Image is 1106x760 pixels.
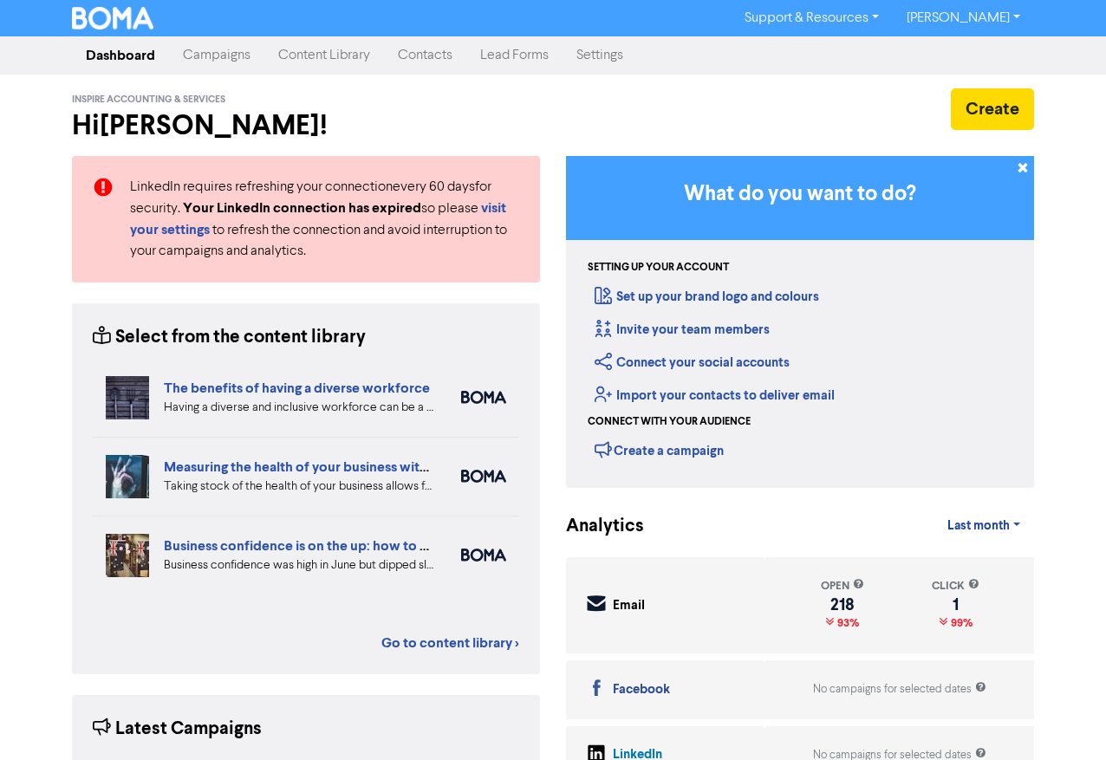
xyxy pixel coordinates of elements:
div: Taking stock of the health of your business allows for more effective planning, early warning abo... [164,477,435,496]
a: Dashboard [72,38,169,73]
div: Setting up your account [588,260,729,276]
a: Measuring the health of your business with ratio measures [164,458,521,476]
a: Contacts [384,38,466,73]
a: Invite your team members [595,322,770,338]
img: boma [461,391,506,404]
div: No campaigns for selected dates [813,681,986,698]
strong: Your LinkedIn connection has expired [183,199,421,217]
iframe: Chat Widget [1019,677,1106,760]
a: Import your contacts to deliver email [595,387,835,404]
a: Settings [563,38,637,73]
div: Email [613,596,645,616]
span: 99% [947,616,973,630]
a: Campaigns [169,38,264,73]
div: open [821,578,864,594]
h2: Hi [PERSON_NAME] ! [72,109,540,142]
div: 1 [932,598,979,612]
a: Lead Forms [466,38,563,73]
div: 218 [821,598,864,612]
a: Go to content library > [381,633,519,653]
a: Support & Resources [731,4,893,32]
div: Having a diverse and inclusive workforce can be a major boost for your business. We list four of ... [164,399,435,417]
img: BOMA Logo [72,7,153,29]
div: Analytics [566,513,622,540]
div: click [932,578,979,594]
div: LinkedIn requires refreshing your connection every 60 days for security. so please to refresh the... [117,177,532,262]
div: Facebook [613,680,670,700]
span: Last month [947,518,1010,534]
div: Business confidence was high in June but dipped slightly in August in the latest SMB Business Ins... [164,556,435,575]
a: Connect your social accounts [595,354,790,371]
div: Select from the content library [93,324,366,351]
button: Create [951,88,1034,130]
a: Last month [934,509,1034,543]
div: Connect with your audience [588,414,751,430]
a: The benefits of having a diverse workforce [164,380,430,397]
a: [PERSON_NAME] [893,4,1034,32]
a: Content Library [264,38,384,73]
span: Inspire Accounting & Services [72,94,225,106]
a: visit your settings [130,202,506,237]
a: Set up your brand logo and colours [595,289,819,305]
span: 93% [834,616,859,630]
div: Latest Campaigns [93,716,262,743]
h3: What do you want to do? [592,182,1008,207]
a: Business confidence is on the up: how to overcome the big challenges [164,537,597,555]
img: boma_accounting [461,470,506,483]
div: Create a campaign [595,437,724,463]
div: Getting Started in BOMA [566,156,1034,488]
img: boma [461,549,506,562]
